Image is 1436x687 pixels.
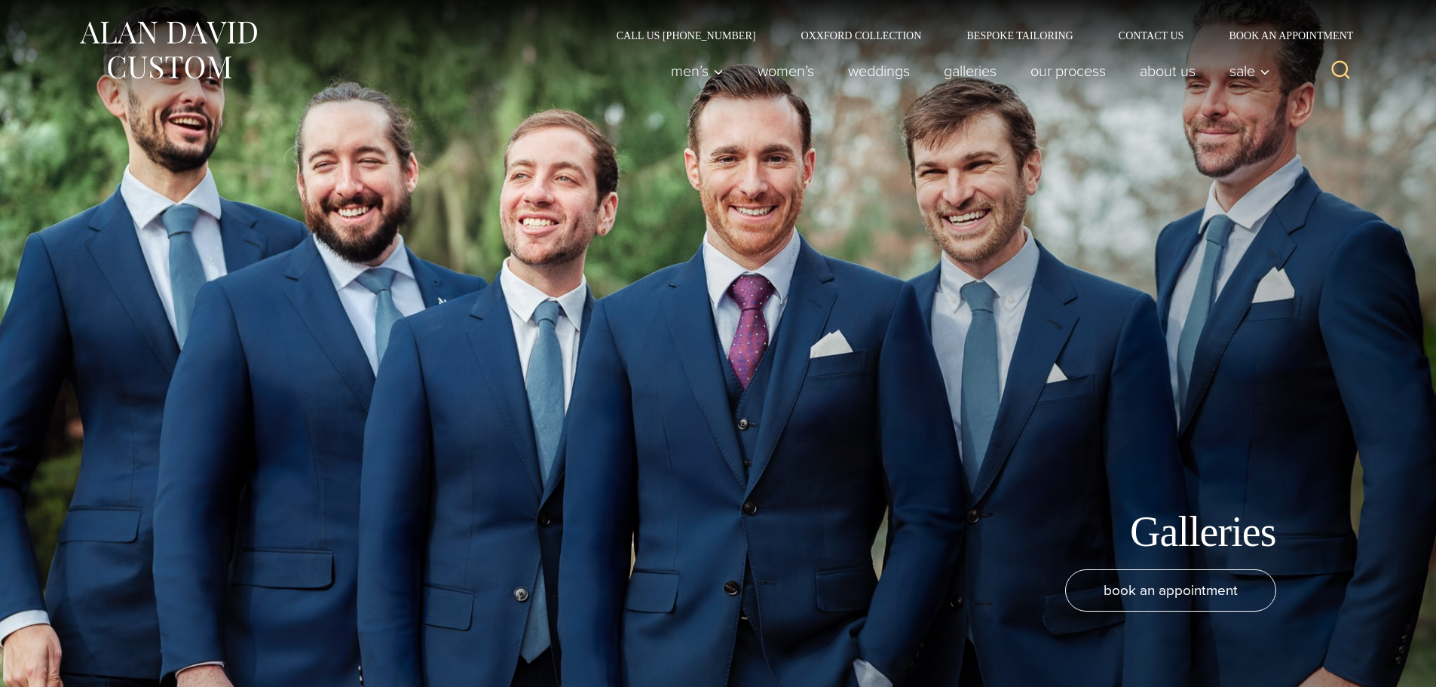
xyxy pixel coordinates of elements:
[1013,56,1122,86] a: Our Process
[1229,63,1270,78] span: Sale
[1104,579,1238,601] span: book an appointment
[594,30,779,41] a: Call Us [PHONE_NUMBER]
[1096,30,1207,41] a: Contact Us
[778,30,944,41] a: Oxxford Collection
[671,63,724,78] span: Men’s
[926,56,1013,86] a: Galleries
[654,56,1278,86] nav: Primary Navigation
[740,56,831,86] a: Women’s
[1065,569,1276,612] a: book an appointment
[831,56,926,86] a: weddings
[1122,56,1212,86] a: About Us
[1130,507,1276,557] h1: Galleries
[1206,30,1358,41] a: Book an Appointment
[944,30,1095,41] a: Bespoke Tailoring
[1323,53,1359,89] button: View Search Form
[78,17,259,84] img: Alan David Custom
[594,30,1359,41] nav: Secondary Navigation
